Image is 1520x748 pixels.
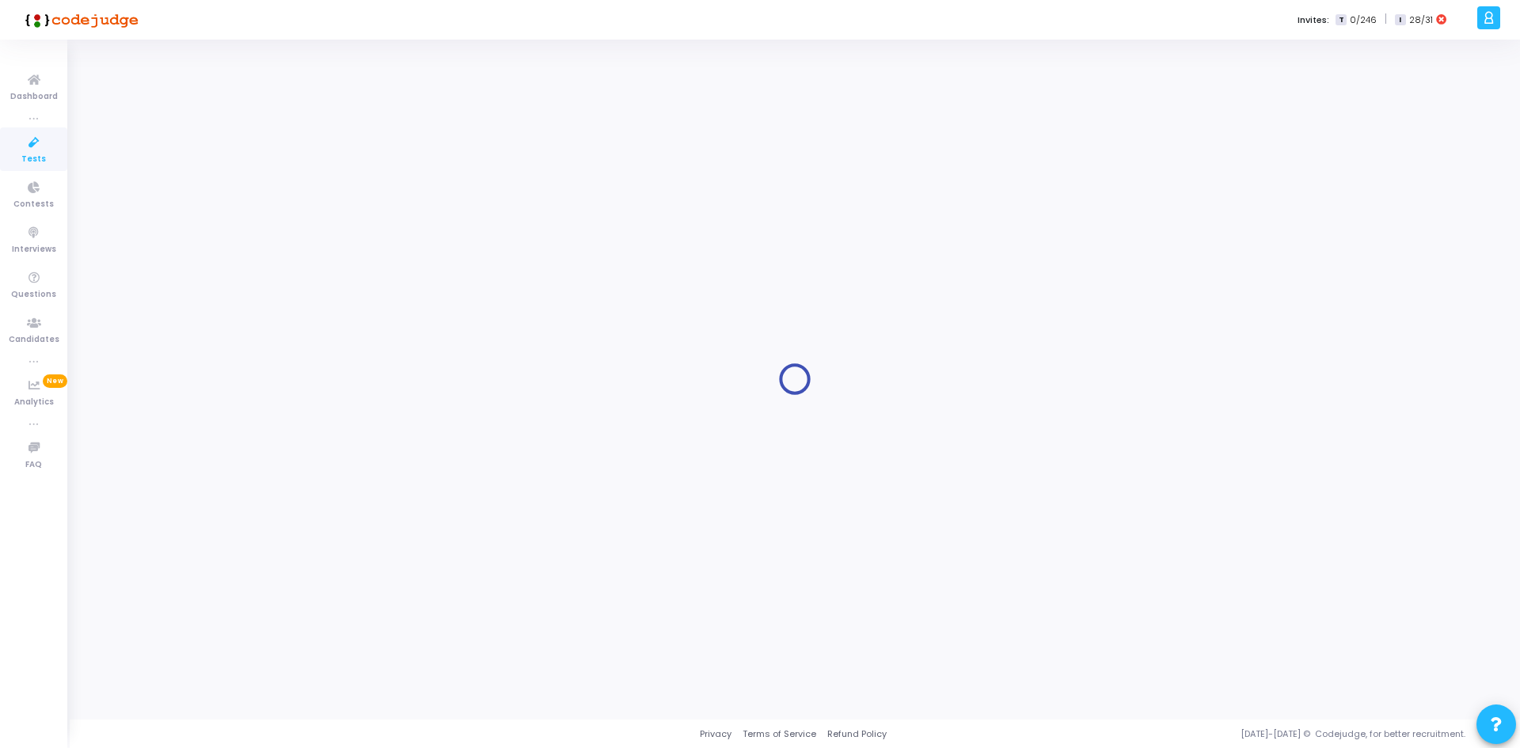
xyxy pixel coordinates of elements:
[743,727,816,741] a: Terms of Service
[20,4,139,36] img: logo
[827,727,887,741] a: Refund Policy
[1336,14,1346,26] span: T
[13,198,54,211] span: Contests
[10,90,58,104] span: Dashboard
[1395,14,1405,26] span: I
[1385,11,1387,28] span: |
[1350,13,1377,27] span: 0/246
[9,333,59,347] span: Candidates
[11,288,56,302] span: Questions
[25,458,42,472] span: FAQ
[12,243,56,256] span: Interviews
[1298,13,1329,27] label: Invites:
[700,727,731,741] a: Privacy
[887,727,1500,741] div: [DATE]-[DATE] © Codejudge, for better recruitment.
[21,153,46,166] span: Tests
[14,396,54,409] span: Analytics
[43,374,67,388] span: New
[1409,13,1433,27] span: 28/31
